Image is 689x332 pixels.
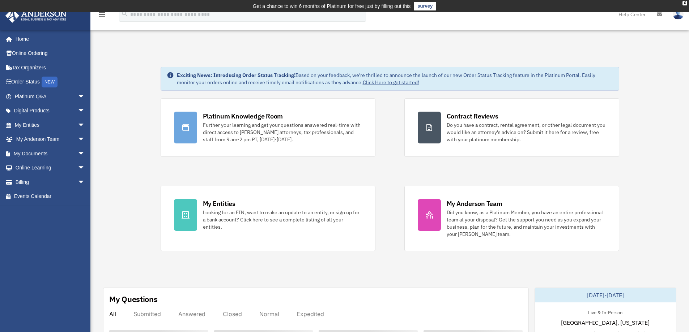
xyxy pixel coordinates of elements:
[414,2,436,10] a: survey
[363,79,419,86] a: Click Here to get started!
[109,294,158,305] div: My Questions
[447,112,498,121] div: Contract Reviews
[682,1,687,5] div: close
[259,310,279,318] div: Normal
[404,98,619,157] a: Contract Reviews Do you have a contract, rental agreement, or other legal document you would like...
[447,121,606,143] div: Do you have a contract, rental agreement, or other legal document you would like an attorney's ad...
[5,161,96,175] a: Online Learningarrow_drop_down
[42,77,58,87] div: NEW
[98,13,106,19] a: menu
[5,132,96,147] a: My Anderson Teamarrow_drop_down
[203,112,283,121] div: Platinum Knowledge Room
[253,2,411,10] div: Get a chance to win 6 months of Platinum for free just by filling out this
[535,288,676,302] div: [DATE]-[DATE]
[404,186,619,251] a: My Anderson Team Did you know, as a Platinum Member, you have an entire professional team at your...
[5,146,96,161] a: My Documentsarrow_drop_down
[3,9,69,23] img: Anderson Advisors Platinum Portal
[177,72,295,78] strong: Exciting News: Introducing Order Status Tracking!
[582,308,628,316] div: Live & In-Person
[78,118,92,133] span: arrow_drop_down
[5,75,96,90] a: Order StatusNEW
[5,189,96,204] a: Events Calendar
[203,209,362,230] div: Looking for an EIN, want to make an update to an entity, or sign up for a bank account? Click her...
[5,175,96,189] a: Billingarrow_drop_down
[5,89,96,104] a: Platinum Q&Aarrow_drop_down
[297,310,324,318] div: Expedited
[177,72,613,86] div: Based on your feedback, we're thrilled to announce the launch of our new Order Status Tracking fe...
[5,118,96,132] a: My Entitiesarrow_drop_down
[78,146,92,161] span: arrow_drop_down
[161,186,375,251] a: My Entities Looking for an EIN, want to make an update to an entity, or sign up for a bank accoun...
[78,104,92,118] span: arrow_drop_down
[78,161,92,176] span: arrow_drop_down
[161,98,375,157] a: Platinum Knowledge Room Further your learning and get your questions answered real-time with dire...
[78,89,92,104] span: arrow_drop_down
[447,209,606,238] div: Did you know, as a Platinum Member, you have an entire professional team at your disposal? Get th...
[133,310,161,318] div: Submitted
[98,10,106,19] i: menu
[78,132,92,147] span: arrow_drop_down
[447,199,502,208] div: My Anderson Team
[561,318,650,327] span: [GEOGRAPHIC_DATA], [US_STATE]
[223,310,242,318] div: Closed
[5,46,96,61] a: Online Ordering
[121,10,129,18] i: search
[203,121,362,143] div: Further your learning and get your questions answered real-time with direct access to [PERSON_NAM...
[5,32,92,46] a: Home
[203,199,235,208] div: My Entities
[5,60,96,75] a: Tax Organizers
[78,175,92,190] span: arrow_drop_down
[5,104,96,118] a: Digital Productsarrow_drop_down
[178,310,205,318] div: Answered
[109,310,116,318] div: All
[673,9,684,20] img: User Pic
